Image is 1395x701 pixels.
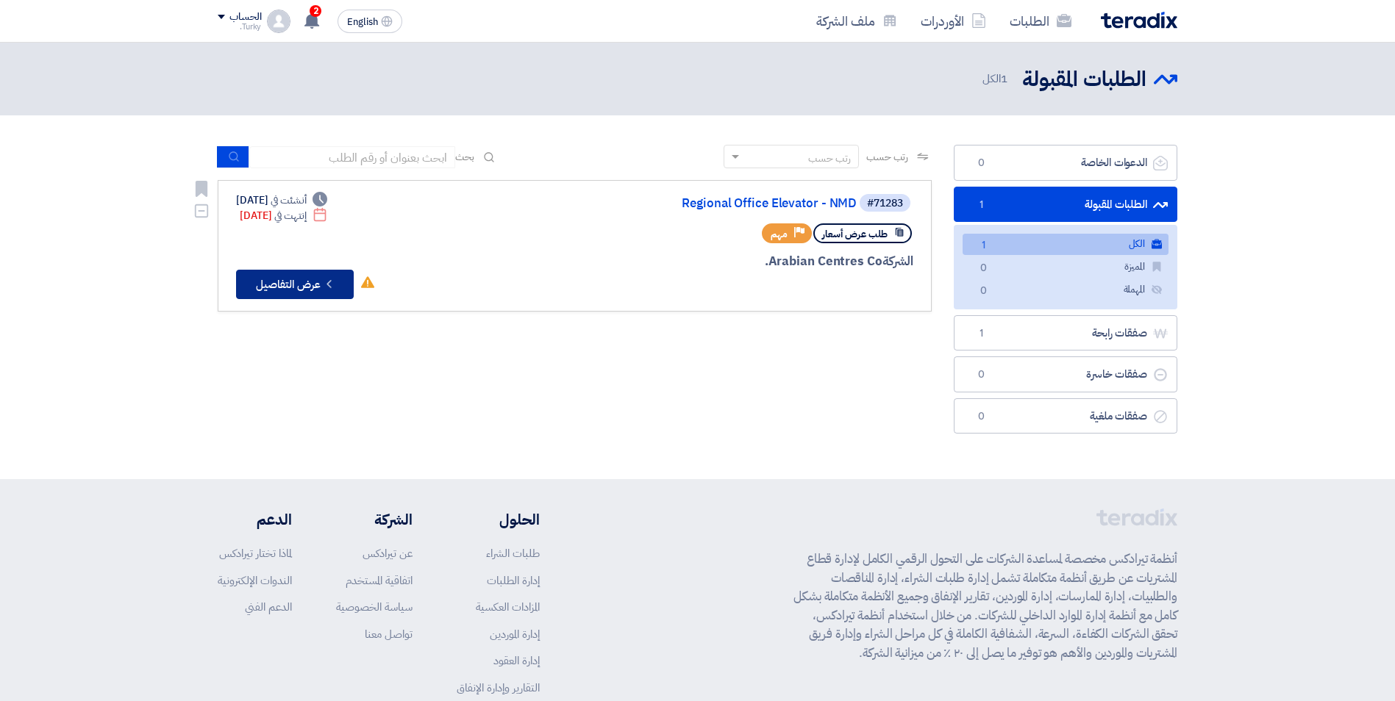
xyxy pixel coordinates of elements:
[972,367,990,382] span: 0
[490,626,540,642] a: إدارة الموردين
[963,234,1169,255] a: الكل
[974,261,992,276] span: 0
[909,4,998,38] a: الأوردرات
[808,151,851,166] div: رتب حسب
[236,270,354,299] button: عرض التفاصيل
[972,326,990,341] span: 1
[493,653,540,669] a: إدارة العقود
[240,208,327,223] div: [DATE]
[457,680,540,696] a: التقارير وإدارة الإنفاق
[219,545,292,561] a: لماذا تختار تيرادكس
[249,146,455,168] input: ابحث بعنوان أو رقم الطلب
[310,5,321,17] span: 2
[1101,12,1177,29] img: Teradix logo
[771,227,788,241] span: مهم
[882,252,914,270] span: الشركة
[236,193,327,208] div: [DATE]
[274,208,306,223] span: إنتهت في
[954,187,1177,223] a: الطلبات المقبولة1
[974,284,992,299] span: 0
[974,238,992,254] span: 1
[338,10,402,33] button: English
[982,71,1010,87] span: الكل
[963,279,1169,301] a: المهملة
[560,252,913,271] div: Arabian Centres Co.
[336,508,413,531] li: الشركة
[245,599,292,615] a: الدعم الفني
[1022,65,1146,94] h2: الطلبات المقبولة
[267,10,290,33] img: profile_test.png
[457,508,540,531] li: الحلول
[347,17,378,27] span: English
[866,149,908,165] span: رتب حسب
[363,545,413,561] a: عن تيرادكس
[1001,71,1007,87] span: 1
[972,409,990,424] span: 0
[455,149,474,165] span: بحث
[218,572,292,589] a: الندوات الإلكترونية
[822,227,888,241] span: طلب عرض أسعار
[954,315,1177,351] a: صفقات رابحة1
[336,599,413,615] a: سياسة الخصوصية
[954,398,1177,434] a: صفقات ملغية0
[954,145,1177,181] a: الدعوات الخاصة0
[476,599,540,615] a: المزادات العكسية
[487,572,540,589] a: إدارة الطلبات
[963,256,1169,278] a: المميزة
[346,572,413,589] a: اتفاقية المستخدم
[563,197,857,210] a: Regional Office Elevator - NMD
[954,356,1177,392] a: صفقات خاسرة0
[804,4,909,38] a: ملف الشركة
[218,23,261,31] div: Turky.
[972,198,990,212] span: 1
[229,11,261,24] div: الحساب
[793,550,1177,662] p: أنظمة تيرادكس مخصصة لمساعدة الشركات على التحول الرقمي الكامل لإدارة قطاع المشتريات عن طريق أنظمة ...
[486,545,540,561] a: طلبات الشراء
[365,626,413,642] a: تواصل معنا
[867,198,903,209] div: #71283
[998,4,1083,38] a: الطلبات
[271,193,306,208] span: أنشئت في
[218,508,292,531] li: الدعم
[972,156,990,170] span: 0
